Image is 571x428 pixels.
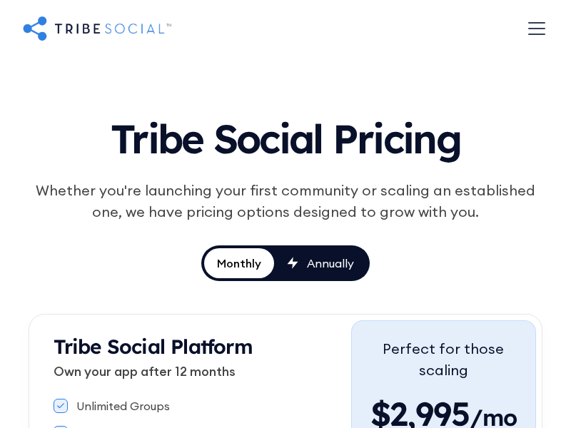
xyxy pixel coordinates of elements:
[29,103,542,168] h1: Tribe Social Pricing
[520,11,548,46] div: menu
[307,255,354,271] div: Annually
[23,14,171,42] a: home
[29,180,542,223] div: Whether you're launching your first community or scaling an established one, we have pricing opti...
[54,362,351,381] p: Own your app after 12 months
[54,334,253,359] strong: Tribe Social Platform
[370,338,517,381] div: Perfect for those scaling
[76,398,170,414] div: Unlimited Groups
[217,255,261,271] div: Monthly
